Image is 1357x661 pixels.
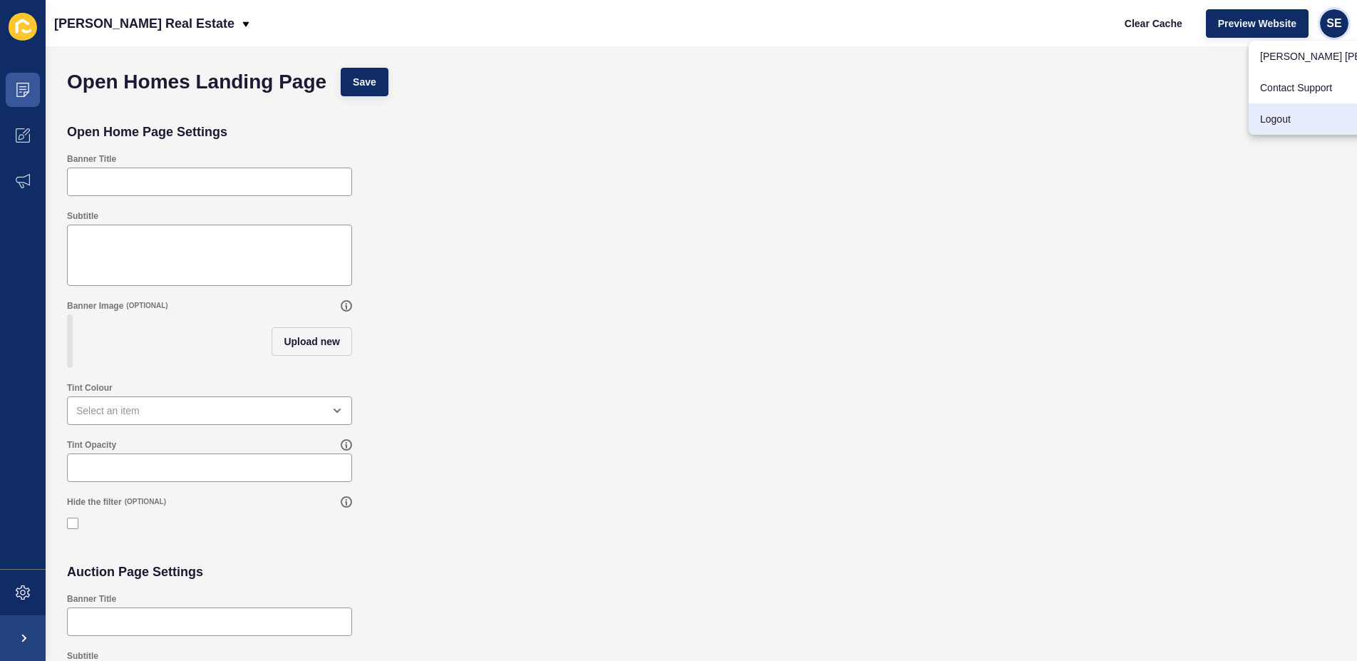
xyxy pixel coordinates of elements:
[67,75,326,89] h1: Open Homes Landing Page
[126,301,167,311] span: (OPTIONAL)
[67,125,227,139] h2: Open Home Page Settings
[67,153,116,165] label: Banner Title
[67,382,113,394] label: Tint Colour
[1218,16,1296,31] span: Preview Website
[272,327,352,356] button: Upload new
[1113,9,1195,38] button: Clear Cache
[67,593,116,605] label: Banner Title
[341,68,388,96] button: Save
[67,496,122,508] label: Hide the filter
[67,439,116,451] label: Tint Opacity
[67,565,203,579] h2: Auction Page Settings
[1206,9,1309,38] button: Preview Website
[67,210,98,222] label: Subtitle
[67,396,352,425] div: open menu
[353,75,376,89] span: Save
[125,497,166,507] span: (OPTIONAL)
[284,334,340,349] span: Upload new
[54,6,234,41] p: [PERSON_NAME] Real Estate
[67,300,123,312] label: Banner Image
[1125,16,1182,31] span: Clear Cache
[1326,16,1341,31] span: SE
